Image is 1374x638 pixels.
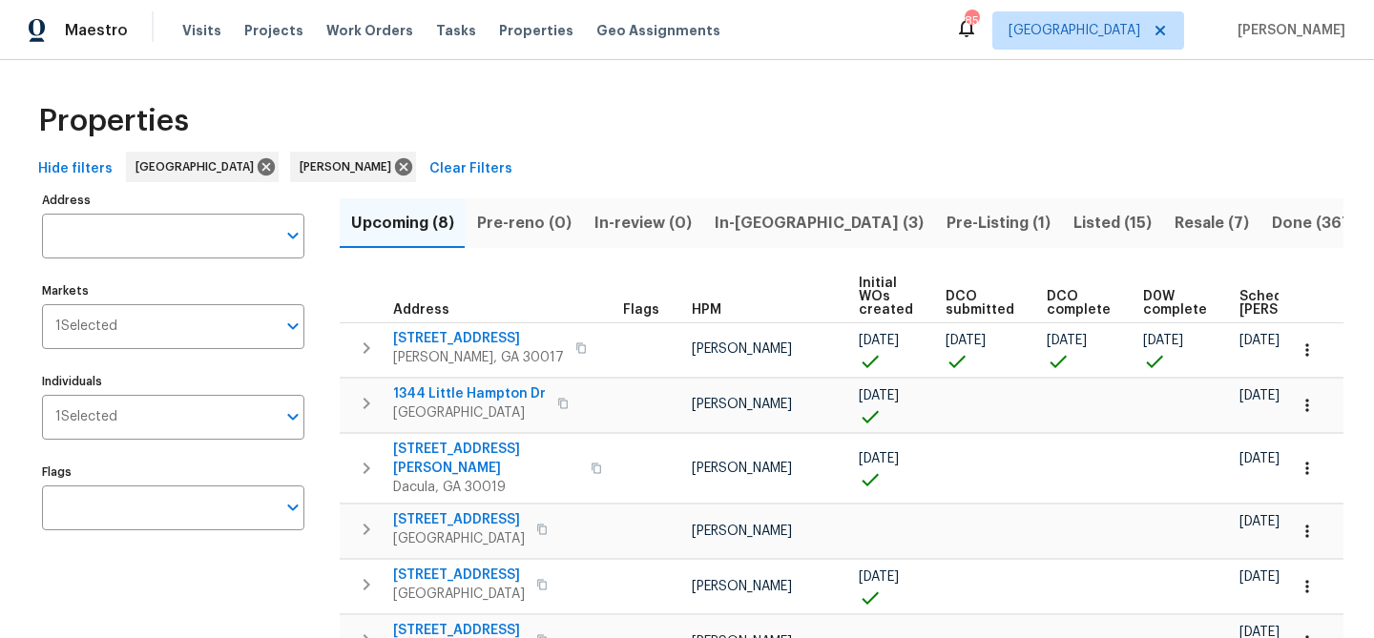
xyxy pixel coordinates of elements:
[38,112,189,131] span: Properties
[477,210,572,237] span: Pre-reno (0)
[859,570,899,584] span: [DATE]
[715,210,924,237] span: In-[GEOGRAPHIC_DATA] (3)
[436,24,476,37] span: Tasks
[692,580,792,593] span: [PERSON_NAME]
[393,348,564,367] span: [PERSON_NAME], GA 30017
[393,566,525,585] span: [STREET_ADDRESS]
[1239,515,1280,528] span: [DATE]
[290,152,416,182] div: [PERSON_NAME]
[623,303,659,317] span: Flags
[859,277,913,317] span: Initial WOs created
[1143,334,1183,347] span: [DATE]
[300,157,399,176] span: [PERSON_NAME]
[182,21,221,40] span: Visits
[393,478,579,497] span: Dacula, GA 30019
[393,384,546,403] span: 1344 Little Hampton Dr
[326,21,413,40] span: Work Orders
[280,222,306,249] button: Open
[1239,570,1280,584] span: [DATE]
[965,11,978,31] div: 85
[42,376,304,387] label: Individuals
[692,303,721,317] span: HPM
[946,290,1014,317] span: DCO submitted
[692,462,792,475] span: [PERSON_NAME]
[393,403,546,422] span: [GEOGRAPHIC_DATA]
[1239,389,1280,402] span: [DATE]
[55,319,117,335] span: 1 Selected
[280,494,306,521] button: Open
[859,389,899,402] span: [DATE]
[1175,210,1249,237] span: Resale (7)
[499,21,573,40] span: Properties
[351,210,454,237] span: Upcoming (8)
[1239,290,1347,317] span: Scheduled [PERSON_NAME]
[1239,334,1280,347] span: [DATE]
[1143,290,1207,317] span: D0W complete
[31,152,120,187] button: Hide filters
[42,195,304,206] label: Address
[393,529,525,548] span: [GEOGRAPHIC_DATA]
[947,210,1051,237] span: Pre-Listing (1)
[594,210,692,237] span: In-review (0)
[280,403,306,430] button: Open
[859,334,899,347] span: [DATE]
[393,585,525,604] span: [GEOGRAPHIC_DATA]
[1047,290,1111,317] span: DCO complete
[1073,210,1152,237] span: Listed (15)
[1230,21,1345,40] span: [PERSON_NAME]
[859,452,899,465] span: [DATE]
[692,398,792,411] span: [PERSON_NAME]
[1272,210,1357,237] span: Done (367)
[1009,21,1140,40] span: [GEOGRAPHIC_DATA]
[126,152,279,182] div: [GEOGRAPHIC_DATA]
[280,313,306,340] button: Open
[244,21,303,40] span: Projects
[422,152,520,187] button: Clear Filters
[1239,452,1280,465] span: [DATE]
[393,510,525,529] span: [STREET_ADDRESS]
[393,303,449,317] span: Address
[393,329,564,348] span: [STREET_ADDRESS]
[42,466,304,478] label: Flags
[38,157,113,181] span: Hide filters
[692,525,792,538] span: [PERSON_NAME]
[55,409,117,425] span: 1 Selected
[65,21,128,40] span: Maestro
[393,440,579,478] span: [STREET_ADDRESS][PERSON_NAME]
[429,157,512,181] span: Clear Filters
[692,342,792,356] span: [PERSON_NAME]
[42,285,304,297] label: Markets
[135,157,261,176] span: [GEOGRAPHIC_DATA]
[596,21,720,40] span: Geo Assignments
[1047,334,1087,347] span: [DATE]
[946,334,986,347] span: [DATE]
